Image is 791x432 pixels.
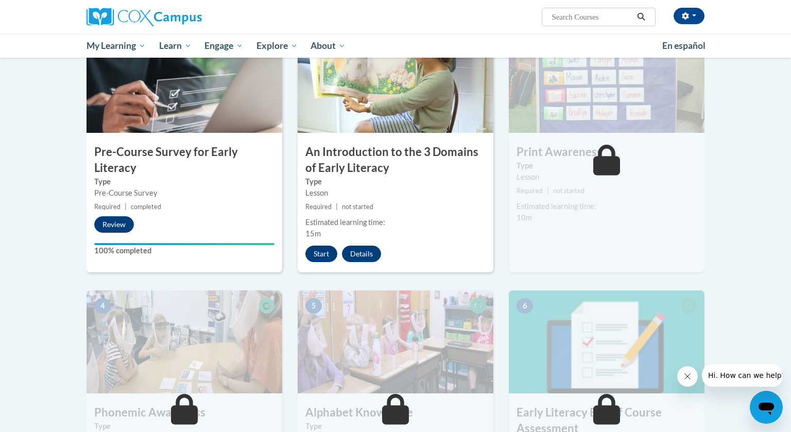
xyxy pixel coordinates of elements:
label: Type [517,160,697,171]
h3: Phonemic Awareness [87,405,282,421]
span: not started [553,187,584,195]
div: Estimated learning time: [517,201,697,212]
img: Course Image [509,290,704,393]
iframe: Close message [677,366,698,387]
img: Cox Campus [87,8,202,26]
div: Main menu [71,34,720,58]
button: Start [305,246,337,262]
span: completed [131,203,161,211]
span: 10m [517,213,532,222]
img: Course Image [87,290,282,393]
h3: Pre-Course Survey for Early Literacy [87,144,282,176]
label: Type [94,421,274,432]
label: Type [305,176,486,187]
h3: Alphabet Knowledge [298,405,493,421]
img: Course Image [509,30,704,133]
span: About [311,40,346,52]
span: | [125,203,127,211]
button: Account Settings [674,8,704,24]
span: Required [305,203,332,211]
span: Explore [256,40,298,52]
iframe: Message from company [702,364,783,387]
img: Course Image [87,30,282,133]
span: 15m [305,229,321,238]
a: My Learning [80,34,152,58]
iframe: Button to launch messaging window [750,391,783,424]
a: Cox Campus [87,8,282,26]
span: Learn [159,40,192,52]
img: Course Image [298,290,493,393]
button: Review [94,216,134,233]
span: 4 [94,298,111,314]
span: My Learning [87,40,146,52]
span: Hi. How can we help? [6,7,83,15]
span: Engage [204,40,243,52]
div: Estimated learning time: [305,217,486,228]
h3: Print Awareness [509,144,704,160]
div: Your progress [94,243,274,245]
img: Course Image [298,30,493,133]
a: About [304,34,353,58]
span: Required [94,203,121,211]
input: Search Courses [551,11,633,23]
span: not started [342,203,373,211]
a: Learn [152,34,198,58]
span: 6 [517,298,533,314]
label: Type [305,421,486,432]
span: | [547,187,549,195]
button: Search [633,11,649,23]
a: Explore [250,34,304,58]
label: Type [94,176,274,187]
button: Details [342,246,381,262]
a: Engage [198,34,250,58]
span: | [336,203,338,211]
h3: An Introduction to the 3 Domains of Early Literacy [298,144,493,176]
div: Pre-Course Survey [94,187,274,199]
div: Lesson [305,187,486,199]
span: En español [662,40,706,51]
a: En español [656,35,712,57]
label: 100% completed [94,245,274,256]
span: Required [517,187,543,195]
span: 5 [305,298,322,314]
div: Lesson [517,171,697,183]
